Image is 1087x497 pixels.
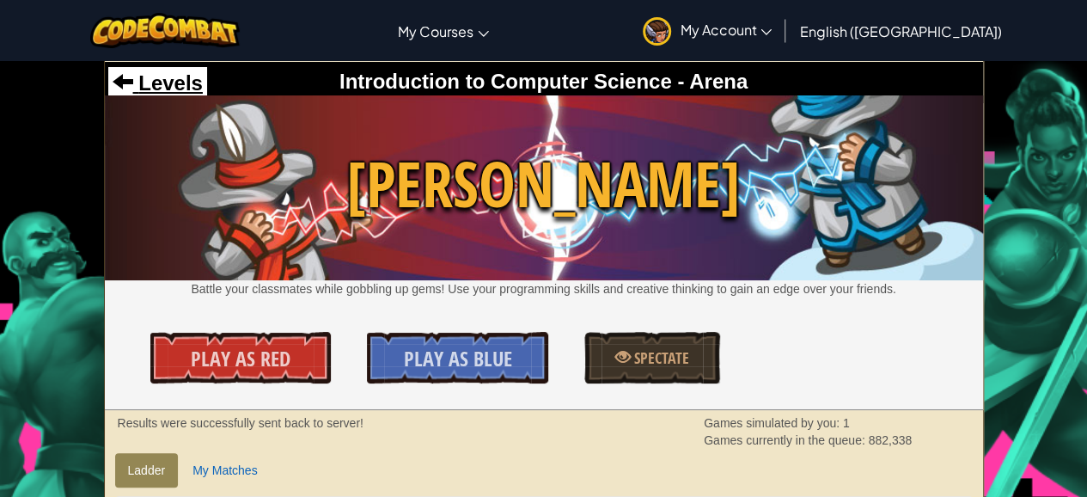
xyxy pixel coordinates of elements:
[339,70,672,93] span: Introduction to Computer Science
[180,453,270,488] a: My Matches
[704,433,868,447] span: Games currently in the queue:
[105,95,983,280] img: Wakka Maul
[634,3,780,58] a: My Account
[868,433,912,447] span: 882,338
[105,280,983,298] p: Battle your classmates while gobbling up gems! Use your programming skills and creative thinking ...
[704,416,843,430] span: Games simulated by you:
[90,13,241,48] img: CodeCombat logo
[672,70,748,93] span: - Arena
[133,71,203,95] span: Levels
[389,8,498,54] a: My Courses
[113,71,203,95] a: Levels
[643,17,671,46] img: avatar
[191,345,290,372] span: Play As Red
[799,22,1001,40] span: English ([GEOGRAPHIC_DATA])
[404,345,512,372] span: Play As Blue
[843,416,850,430] span: 1
[631,347,689,369] span: Spectate
[584,332,720,383] a: Spectate
[115,453,179,488] a: Ladder
[105,140,983,229] span: [PERSON_NAME]
[398,22,473,40] span: My Courses
[680,21,772,39] span: My Account
[791,8,1010,54] a: English ([GEOGRAPHIC_DATA])
[118,416,363,430] strong: Results were successfully sent back to server!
